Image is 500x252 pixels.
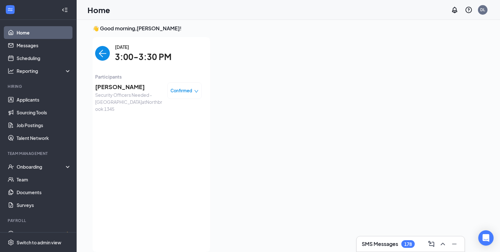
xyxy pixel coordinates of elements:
span: [DATE] [115,43,171,50]
button: Minimize [449,239,459,249]
svg: Collapse [62,7,68,13]
a: Home [17,26,71,39]
span: Participants [95,73,202,80]
button: back-button [95,46,110,61]
svg: UserCheck [8,164,14,170]
svg: ChevronUp [439,240,447,248]
svg: QuestionInfo [465,6,473,14]
div: Reporting [17,68,72,74]
button: ComposeMessage [426,239,436,249]
a: Job Postings [17,119,71,132]
a: Talent Network [17,132,71,144]
span: down [194,89,199,94]
a: Applicants [17,93,71,106]
svg: WorkstreamLogo [7,6,13,13]
a: Scheduling [17,52,71,65]
span: Confirmed [171,88,193,94]
a: PayrollCrown [17,227,71,240]
a: Sourcing Tools [17,106,71,119]
h1: Home [87,4,110,15]
svg: ComposeMessage [428,240,435,248]
a: Documents [17,186,71,199]
div: Hiring [8,84,70,89]
div: Payroll [8,218,70,223]
span: 3:00-3:30 PM [115,50,171,64]
h3: 👋 Good morning, [PERSON_NAME] ! [93,25,484,32]
div: 178 [404,241,412,247]
div: Switch to admin view [17,239,61,246]
div: Onboarding [17,164,66,170]
div: Team Management [8,151,70,156]
button: ChevronUp [438,239,448,249]
svg: Notifications [451,6,458,14]
div: Open Intercom Messenger [478,230,494,246]
a: Surveys [17,199,71,211]
a: Messages [17,39,71,52]
svg: Settings [8,239,14,246]
svg: Analysis [8,68,14,74]
span: Security Officers Needed - [GEOGRAPHIC_DATA] at Northbrook 1345 [95,91,162,112]
span: [PERSON_NAME] [95,82,162,91]
svg: Minimize [451,240,458,248]
h3: SMS Messages [362,241,398,248]
div: DL [481,7,485,12]
a: Team [17,173,71,186]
